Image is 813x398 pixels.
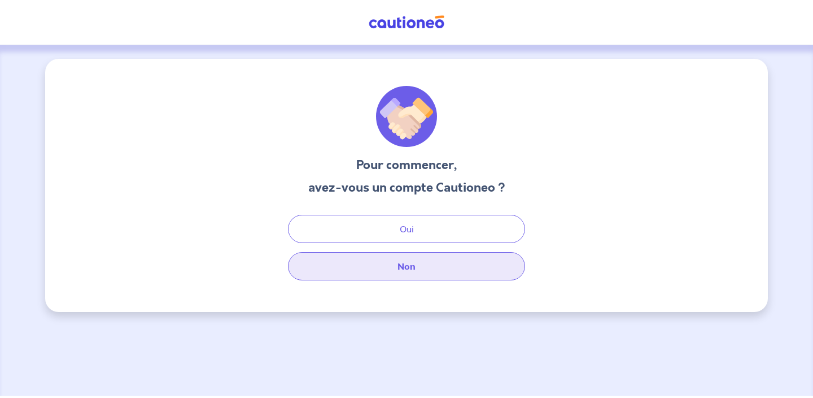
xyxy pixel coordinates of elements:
h3: Pour commencer, [308,156,505,174]
h3: avez-vous un compte Cautioneo ? [308,179,505,197]
button: Non [288,252,525,280]
img: Cautioneo [364,15,449,29]
img: illu_welcome.svg [376,86,437,147]
button: Oui [288,215,525,243]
